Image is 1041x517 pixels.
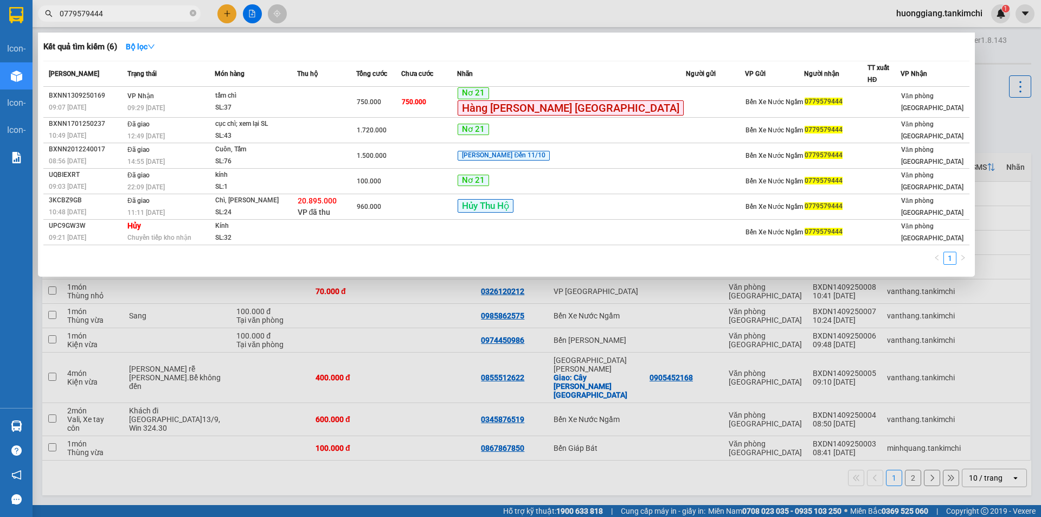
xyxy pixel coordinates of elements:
span: close-circle [190,9,196,19]
li: Previous Page [930,252,943,265]
span: [PERSON_NAME] [49,70,99,78]
img: logo-vxr [9,7,23,23]
span: Bến Xe Nước Ngầm [746,152,803,159]
div: Chì, [PERSON_NAME] [215,195,297,207]
span: Nơ 21 [458,87,489,99]
span: notification [11,470,22,480]
span: VP Nhận [901,70,927,78]
span: 100.000 [357,177,381,185]
div: cục chì; xem lại SL [215,118,297,130]
span: Văn phòng [GEOGRAPHIC_DATA] [901,222,963,242]
div: UQBIEXRT [49,169,124,181]
span: Tổng cước [356,70,387,78]
div: SL: 76 [215,156,297,168]
span: left [934,254,940,261]
li: Next Page [956,252,969,265]
div: tấm chì [215,90,297,102]
span: Bến Xe Nước Ngầm [746,126,803,134]
span: question-circle [11,445,22,456]
span: Bến Xe Nước Ngầm [746,203,803,210]
span: Nơ 21 [458,175,489,187]
span: VP Nhận [127,92,154,100]
span: 0779579444 [805,98,843,105]
div: SL: 43 [215,130,297,142]
span: Trạng thái [127,70,157,78]
span: 0779579444 [805,177,843,184]
span: 10:49 [DATE] [49,132,86,139]
span: close-circle [190,10,196,16]
span: Chuyển tiếp kho nhận [127,234,191,241]
span: 10:48 [DATE] [49,208,86,216]
span: 0779579444 [805,202,843,210]
span: 960.000 [357,203,381,210]
span: 09:21 [DATE] [49,234,86,241]
span: 0779579444 [805,126,843,133]
span: VP Gửi [745,70,766,78]
span: Người nhận [804,70,839,78]
div: Kính [215,220,297,232]
div: icon- [7,123,25,137]
li: 1 [943,252,956,265]
span: Món hàng [215,70,245,78]
span: Đã giao [127,120,150,128]
img: warehouse-icon [11,420,22,432]
span: Thu hộ [297,70,318,78]
input: Tìm tên, số ĐT hoặc mã đơn [60,8,188,20]
div: icon- [7,42,25,55]
div: SL: 32 [215,232,297,244]
div: kính [215,169,297,181]
span: VP đã thu [298,208,331,216]
span: Người gửi [686,70,716,78]
span: Hàng [PERSON_NAME] [GEOGRAPHIC_DATA] [458,100,684,116]
span: Đã giao [127,146,150,154]
span: Văn phòng [GEOGRAPHIC_DATA] [901,120,963,140]
span: Bến Xe Nước Ngầm [746,177,803,185]
strong: Hủy [127,221,141,230]
h3: Kết quả tìm kiếm ( 6 ) [43,41,117,53]
span: 1.720.000 [357,126,387,134]
span: 09:03 [DATE] [49,183,86,190]
div: BXNN1309250169 [49,90,124,101]
span: 750.000 [357,98,381,106]
span: 750.000 [402,98,426,106]
img: solution-icon [11,152,22,163]
span: 09:07 [DATE] [49,104,86,111]
div: Cuôn, Tấm [215,144,297,156]
span: 20.895.000 [298,196,337,205]
div: BXNN2012240017 [49,144,124,155]
div: SL: 24 [215,207,297,219]
span: Văn phòng [GEOGRAPHIC_DATA] [901,92,963,112]
span: 0779579444 [805,228,843,235]
span: Đã giao [127,171,150,179]
button: Bộ lọcdown [117,38,164,55]
div: icon- [7,96,25,110]
span: Bến Xe Nước Ngầm [746,98,803,106]
span: Hủy Thu Hộ [458,199,513,212]
span: 11:11 [DATE] [127,209,165,216]
span: message [11,494,22,505]
span: Nhãn [457,70,473,78]
span: 14:55 [DATE] [127,158,165,165]
span: Văn phòng [GEOGRAPHIC_DATA] [901,197,963,216]
img: warehouse-icon [11,71,22,82]
div: SL: 37 [215,102,297,114]
span: TT xuất HĐ [868,64,889,84]
span: right [960,254,966,261]
div: SL: 1 [215,181,297,193]
div: 3KCBZ9GB [49,195,124,206]
span: Đã giao [127,197,150,205]
span: 12:49 [DATE] [127,132,165,140]
strong: Bộ lọc [126,42,155,51]
span: [PERSON_NAME] Đến 11/10 [458,151,550,161]
span: 08:56 [DATE] [49,157,86,165]
div: BXNN1701250237 [49,118,124,130]
button: right [956,252,969,265]
span: Chưa cước [401,70,433,78]
span: 0779579444 [805,151,843,159]
span: Bến Xe Nước Ngầm [746,228,803,236]
button: left [930,252,943,265]
a: 1 [944,252,956,264]
span: down [147,43,155,50]
span: search [45,10,53,17]
div: UPC9GW3W [49,220,124,232]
